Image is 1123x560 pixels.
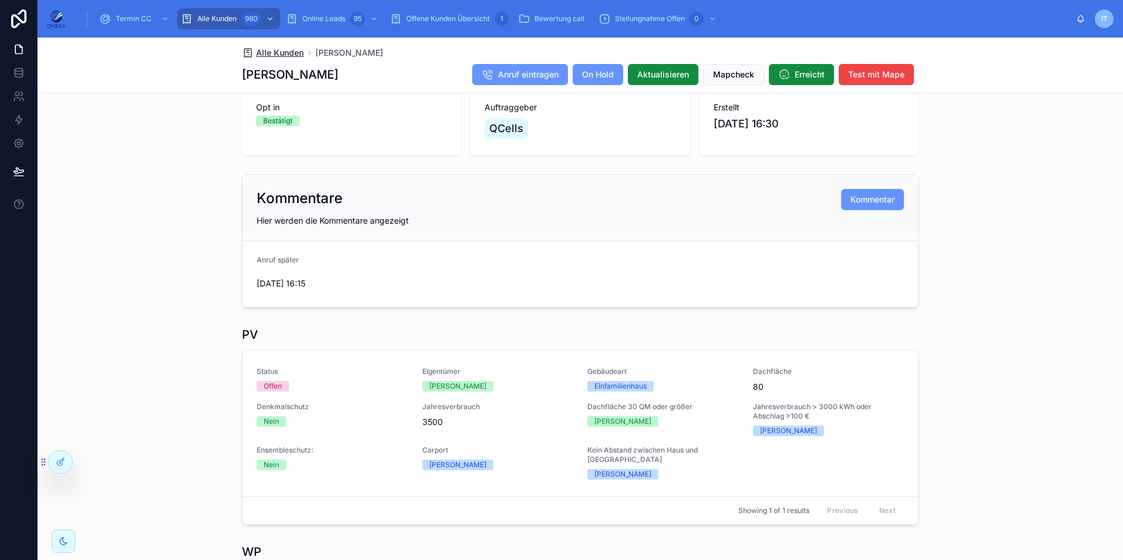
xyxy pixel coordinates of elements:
[429,460,486,470] div: [PERSON_NAME]
[242,326,258,343] h1: PV
[595,8,722,29] a: Stellungnahme Offen0
[257,215,409,225] span: Hier werden die Kommentare angezeigt
[264,381,282,392] div: Offen
[582,69,614,80] span: On Hold
[489,120,523,137] span: QCells
[256,47,304,59] span: Alle Kunden
[850,194,895,205] span: Kommentar
[472,64,568,85] button: Anruf eintragen
[257,367,408,376] span: Status
[263,116,292,126] div: Bestätigt
[197,14,237,23] span: Alle Kunden
[257,278,412,289] span: [DATE] 16:15
[637,69,689,80] span: Aktualisieren
[96,8,175,29] a: Termin CC
[256,102,447,113] span: Opt in
[587,402,739,411] span: Dachfläche 30 QM oder größer
[769,64,834,85] button: Erreicht
[1101,14,1108,23] span: IT
[422,402,574,411] span: Jahresverbrauch
[714,116,905,132] span: [DATE] 16:30
[594,381,647,392] div: Einfamilienhaus
[177,8,280,29] a: Alle Kunden980
[429,381,486,392] div: [PERSON_NAME]
[257,189,342,208] h2: Kommentare
[241,12,261,26] div: 980
[713,69,754,80] span: Mapcheck
[839,64,914,85] button: Test mit Mape
[760,426,817,436] div: [PERSON_NAME]
[615,14,685,23] span: Stellungnahme Offen
[315,47,383,59] a: [PERSON_NAME]
[498,69,559,80] span: Anruf eintragen
[242,66,338,83] h1: [PERSON_NAME]
[841,189,904,210] button: Kommentar
[628,64,698,85] button: Aktualisieren
[422,367,574,376] span: EIgentümer
[485,102,675,113] span: Auftraggeber
[116,14,152,23] span: Termin CC
[738,506,809,515] span: Showing 1 of 1 results
[422,446,574,455] span: Carport
[495,12,509,26] div: 1
[257,255,299,264] span: Anruf später
[714,102,905,113] span: Erstellt
[515,8,593,29] a: Bewertung call
[534,14,584,23] span: Bewertung call
[47,9,66,28] img: App logo
[75,6,1076,32] div: scrollable content
[795,69,825,80] span: Erreicht
[573,64,623,85] button: On Hold
[350,12,365,26] div: 95
[753,381,905,393] span: 80
[242,544,261,560] h1: WP
[422,416,574,428] span: 3500
[753,402,905,421] span: Jahresverbrauch > 3000 kWh oder Abschlag >100 €
[386,8,512,29] a: Offene Kunden Übersicht1
[703,64,764,85] button: Mapcheck
[587,446,739,464] span: Kein Abstand zwischen Haus und [GEOGRAPHIC_DATA]
[302,14,345,23] span: Online Leads
[257,402,408,411] span: Denkmalschutz
[594,416,651,427] div: [PERSON_NAME]
[690,12,704,26] div: 0
[264,460,279,470] div: Nein
[587,367,739,376] span: Gebäudeart
[753,367,905,376] span: Dachfläche
[406,14,490,23] span: Offene Kunden Übersicht
[242,47,304,59] a: Alle Kunden
[594,469,651,480] div: [PERSON_NAME]
[283,8,384,29] a: Online Leads95
[848,69,905,80] span: Test mit Mape
[264,416,279,427] div: Nein
[257,446,408,455] span: Ensembleschutz:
